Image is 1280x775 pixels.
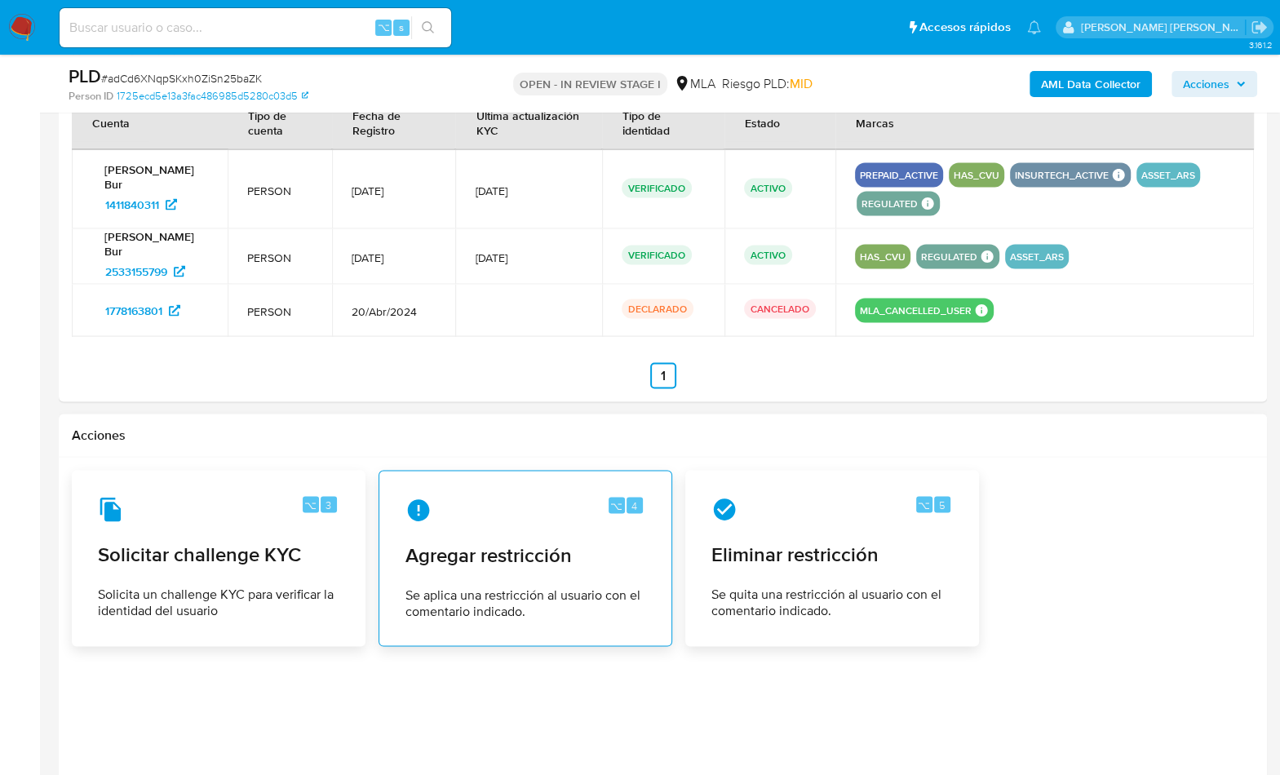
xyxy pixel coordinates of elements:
a: 1725ecd5e13a3fac486985d5280c03d5 [117,89,308,104]
button: AML Data Collector [1030,71,1152,97]
input: Buscar usuario o caso... [60,17,451,38]
h2: Acciones [72,427,1254,443]
span: s [399,20,404,35]
span: Accesos rápidos [919,19,1011,36]
span: Riesgo PLD: [722,75,813,93]
p: jian.marin@mercadolibre.com [1081,20,1246,35]
a: Salir [1251,19,1268,36]
span: Acciones [1183,71,1229,97]
p: OPEN - IN REVIEW STAGE I [513,73,667,95]
b: PLD [69,63,101,89]
button: search-icon [411,16,445,39]
button: Acciones [1171,71,1257,97]
div: MLA [674,75,715,93]
span: MID [790,74,813,93]
a: Notificaciones [1027,20,1041,34]
b: AML Data Collector [1041,71,1140,97]
span: 3.161.2 [1248,38,1272,51]
span: ⌥ [377,20,389,35]
b: Person ID [69,89,113,104]
span: # adCd6XNqpSKxh0ZiSn25baZK [101,70,262,86]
